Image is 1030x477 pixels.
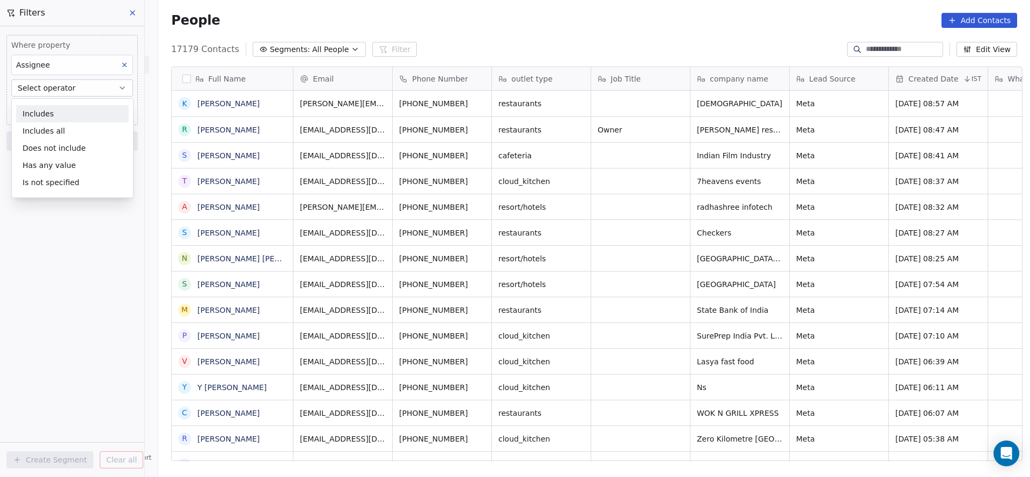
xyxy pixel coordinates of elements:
[697,202,783,212] span: radhashree infotech
[208,74,246,84] span: Full Name
[895,356,981,367] span: [DATE] 06:39 AM
[171,43,239,56] span: 17179 Contacts
[895,150,981,161] span: [DATE] 08:41 AM
[399,408,485,419] span: [PHONE_NUMBER]
[498,202,584,212] span: resort/hotels
[300,305,386,315] span: [EMAIL_ADDRESS][DOMAIN_NAME]
[908,74,958,84] span: Created Date
[172,67,293,90] div: Full Name
[182,407,187,419] div: C
[182,124,187,135] div: R
[300,228,386,238] span: [EMAIL_ADDRESS][DOMAIN_NAME]
[300,124,386,135] span: [EMAIL_ADDRESS][DOMAIN_NAME]
[511,74,553,84] span: outlet type
[312,44,349,55] span: All People
[697,176,783,187] span: 7heavens events
[399,124,485,135] span: [PHONE_NUMBER]
[697,228,783,238] span: Checkers
[796,176,882,187] span: Meta
[182,381,187,393] div: Y
[610,74,641,84] span: Job Title
[197,229,260,237] a: [PERSON_NAME]
[399,382,485,393] span: [PHONE_NUMBER]
[313,74,334,84] span: Email
[498,356,584,367] span: cloud_kitchen
[399,279,485,290] span: [PHONE_NUMBER]
[498,408,584,419] span: restaurants
[498,124,584,135] span: restaurants
[972,75,982,83] span: IST
[895,434,981,444] span: [DATE] 05:38 AM
[498,253,584,264] span: resort/hotels
[182,201,188,212] div: A
[182,253,187,264] div: N
[16,174,129,191] div: Is not specified
[710,74,768,84] span: company name
[895,459,981,470] span: [DATE] 04:21 AM
[598,124,683,135] span: Owner
[300,98,386,109] span: [PERSON_NAME][EMAIL_ADDRESS][DOMAIN_NAME]
[300,434,386,444] span: [EMAIL_ADDRESS][DOMAIN_NAME]
[994,441,1019,466] div: Open Intercom Messenger
[895,382,981,393] span: [DATE] 06:11 AM
[690,67,789,90] div: company name
[492,67,591,90] div: outlet type
[796,408,882,419] span: Meta
[796,356,882,367] span: Meta
[697,408,783,419] span: WOK N GRILL XPRESS
[895,124,981,135] span: [DATE] 08:47 AM
[957,42,1017,57] button: Edit View
[697,305,783,315] span: State Bank of India
[300,279,386,290] span: [EMAIL_ADDRESS][DOMAIN_NAME]
[197,306,260,314] a: [PERSON_NAME]
[591,67,690,90] div: Job Title
[182,356,188,367] div: V
[300,408,386,419] span: [EMAIL_ADDRESS][DOMAIN_NAME]
[172,91,293,461] div: grid
[796,202,882,212] span: Meta
[412,74,468,84] span: Phone Number
[300,176,386,187] span: [EMAIL_ADDRESS][DOMAIN_NAME]
[197,151,260,160] a: [PERSON_NAME]
[796,253,882,264] span: Meta
[697,150,783,161] span: Indian Film Industry
[895,98,981,109] span: [DATE] 08:57 AM
[182,459,188,470] div: d
[796,150,882,161] span: Meta
[697,356,783,367] span: Lasya fast food
[182,433,187,444] div: R
[941,13,1017,28] button: Add Contacts
[182,330,187,341] div: P
[293,67,392,90] div: Email
[498,382,584,393] span: cloud_kitchen
[197,126,260,134] a: [PERSON_NAME]
[300,150,386,161] span: [EMAIL_ADDRESS][DOMAIN_NAME]
[16,105,129,122] div: Includes
[197,383,267,392] a: Y [PERSON_NAME]
[697,98,783,109] span: [DEMOGRAPHIC_DATA]
[197,332,260,340] a: [PERSON_NAME]
[796,382,882,393] span: Meta
[697,279,783,290] span: [GEOGRAPHIC_DATA]
[790,67,888,90] div: Lead Source
[498,176,584,187] span: cloud_kitchen
[197,99,260,108] a: [PERSON_NAME]
[197,254,325,263] a: [PERSON_NAME] [PERSON_NAME]
[399,228,485,238] span: [PHONE_NUMBER]
[895,279,981,290] span: [DATE] 07:54 AM
[393,67,491,90] div: Phone Number
[182,227,187,238] div: S
[498,459,584,470] span: cloud_kitchen
[300,382,386,393] span: [EMAIL_ADDRESS][DOMAIN_NAME]
[399,331,485,341] span: [PHONE_NUMBER]
[197,177,260,186] a: [PERSON_NAME]
[796,305,882,315] span: Meta
[300,202,386,212] span: [PERSON_NAME][EMAIL_ADDRESS][PERSON_NAME][PERSON_NAME][DOMAIN_NAME]
[182,175,187,187] div: T
[399,202,485,212] span: [PHONE_NUMBER]
[300,356,386,367] span: [EMAIL_ADDRESS][DOMAIN_NAME]
[498,305,584,315] span: restaurants
[796,124,882,135] span: Meta
[171,12,220,28] span: People
[372,42,417,57] button: Filter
